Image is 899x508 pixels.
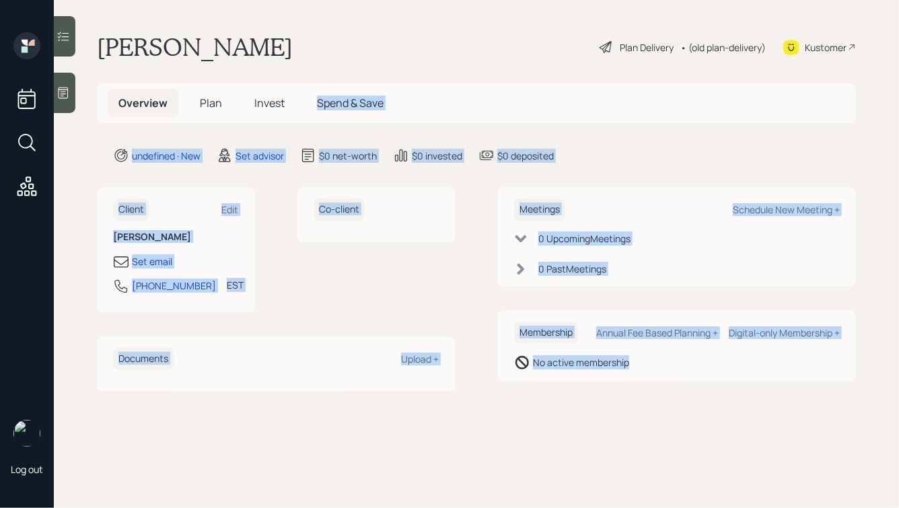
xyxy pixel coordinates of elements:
div: Edit [221,203,238,216]
div: undefined · New [132,149,201,163]
div: Kustomer [805,40,847,55]
img: hunter_neumayer.jpg [13,420,40,447]
span: Overview [118,96,168,110]
h6: Meetings [514,198,565,221]
div: $0 net-worth [319,149,377,163]
h6: Client [113,198,149,221]
span: Plan [200,96,222,110]
div: Log out [11,463,43,476]
div: 0 Past Meeting s [538,262,606,276]
div: Schedule New Meeting + [733,203,840,216]
div: Set email [132,254,172,268]
h6: [PERSON_NAME] [113,231,238,243]
div: • (old plan-delivery) [680,40,766,55]
div: Plan Delivery [620,40,674,55]
div: Annual Fee Based Planning + [596,326,718,339]
div: $0 invested [412,149,462,163]
div: EST [227,278,244,292]
div: $0 deposited [497,149,554,163]
span: Invest [254,96,285,110]
div: Set advisor [236,149,284,163]
div: Upload + [401,353,439,365]
div: No active membership [533,355,629,369]
h6: Membership [514,322,578,344]
h6: Co-client [314,198,365,221]
div: [PHONE_NUMBER] [132,279,216,293]
div: Digital-only Membership + [729,326,840,339]
span: Spend & Save [317,96,384,110]
h1: [PERSON_NAME] [97,32,293,62]
div: 0 Upcoming Meeting s [538,231,631,246]
h6: Documents [113,348,174,370]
